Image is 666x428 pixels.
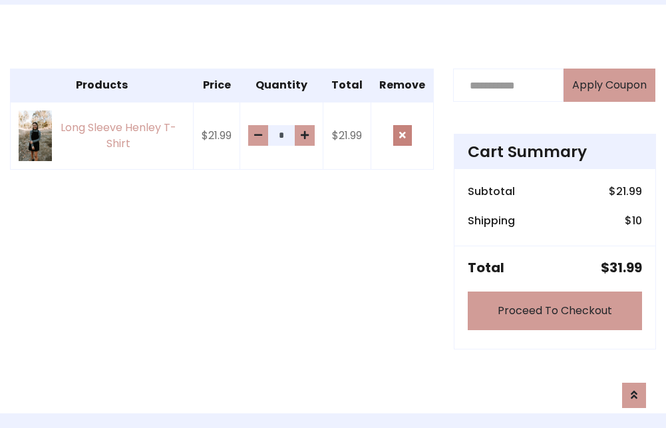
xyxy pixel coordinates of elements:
th: Products [11,69,194,103]
td: $21.99 [194,102,240,169]
th: Remove [371,69,434,103]
th: Quantity [240,69,323,103]
h5: Total [468,260,504,276]
span: 10 [632,213,642,228]
h6: Shipping [468,214,515,227]
td: $21.99 [323,102,371,169]
a: Long Sleeve Henley T-Shirt [19,110,185,160]
span: 21.99 [616,184,642,199]
th: Total [323,69,371,103]
h6: $ [609,185,642,198]
h6: $ [625,214,642,227]
span: 31.99 [609,258,642,277]
a: Proceed To Checkout [468,292,642,330]
th: Price [194,69,240,103]
button: Apply Coupon [564,69,655,102]
h5: $ [601,260,642,276]
h4: Cart Summary [468,142,642,161]
h6: Subtotal [468,185,515,198]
